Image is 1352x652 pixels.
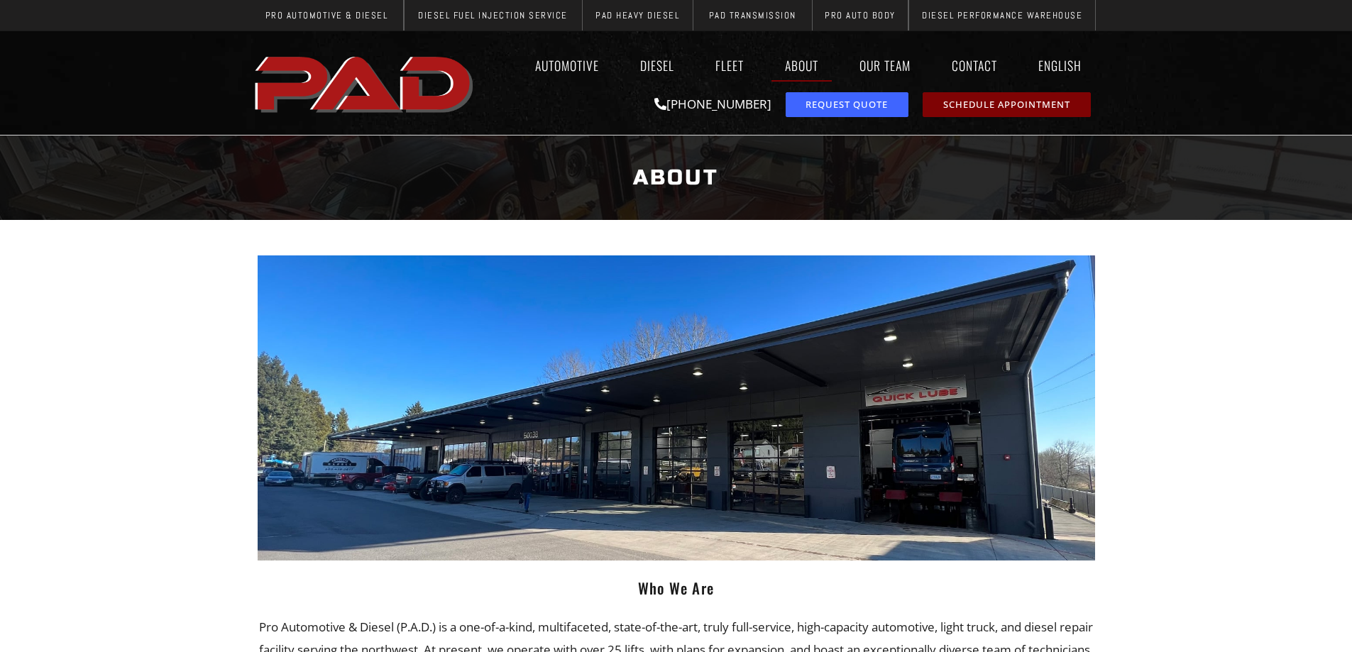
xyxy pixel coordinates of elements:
[786,92,908,117] a: request a service or repair quote
[922,11,1082,20] span: Diesel Performance Warehouse
[943,100,1070,109] span: Schedule Appointment
[627,49,688,82] a: Diesel
[806,100,888,109] span: Request Quote
[709,11,796,20] span: PAD Transmission
[923,92,1091,117] a: schedule repair or service appointment
[418,11,568,20] span: Diesel Fuel Injection Service
[702,49,757,82] a: Fleet
[480,49,1102,82] nav: Menu
[265,11,388,20] span: Pro Automotive & Diesel
[938,49,1011,82] a: Contact
[654,96,771,112] a: [PHONE_NUMBER]
[258,151,1095,204] h1: About
[258,255,1095,560] img: A large automotive service center with multiple garage bays, parked vehicles, and a truck positio...
[825,11,896,20] span: Pro Auto Body
[771,49,832,82] a: About
[846,49,924,82] a: Our Team
[251,45,480,121] img: The image shows the word "PAD" in bold, red, uppercase letters with a slight shadow effect.
[258,575,1095,601] h2: Who We Are
[595,11,679,20] span: PAD Heavy Diesel
[251,45,480,121] a: pro automotive and diesel home page
[1025,49,1102,82] a: English
[522,49,612,82] a: Automotive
